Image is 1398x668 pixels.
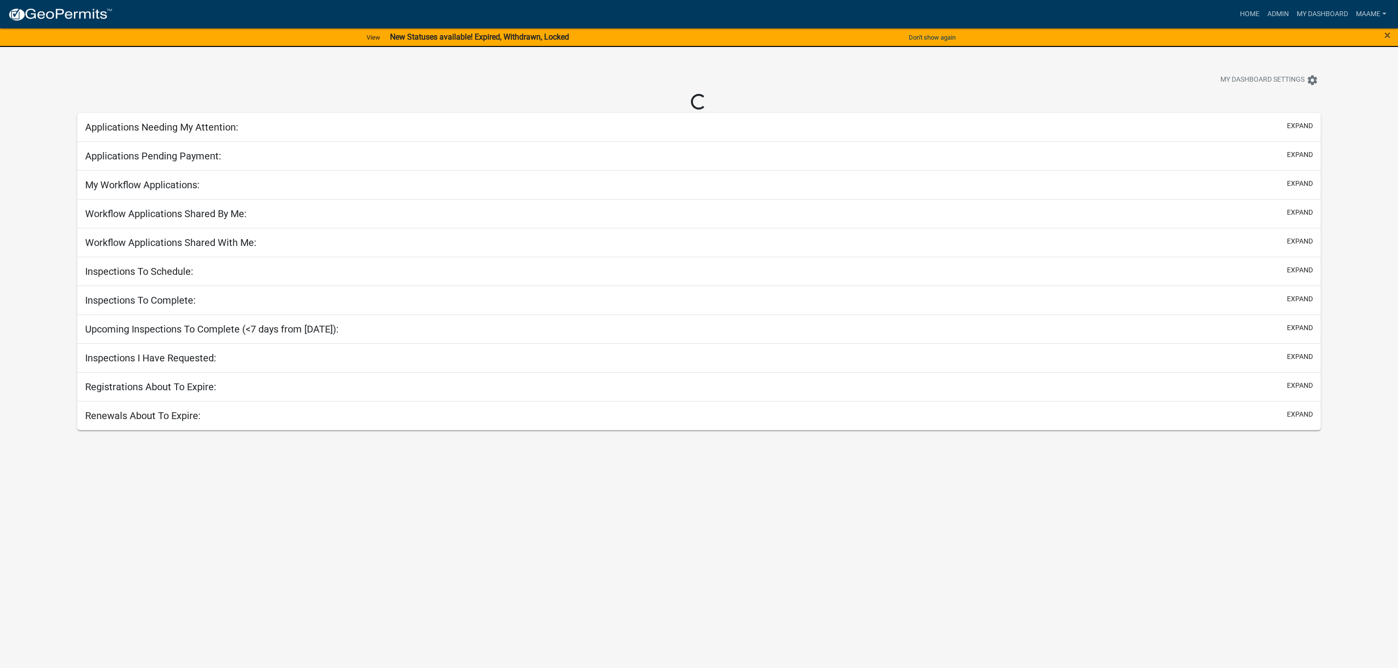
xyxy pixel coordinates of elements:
[1263,5,1293,23] a: Admin
[85,179,200,191] h5: My Workflow Applications:
[85,352,216,364] h5: Inspections I Have Requested:
[85,208,247,220] h5: Workflow Applications Shared By Me:
[85,294,196,306] h5: Inspections To Complete:
[1384,29,1391,41] button: Close
[363,29,384,45] a: View
[1287,409,1313,420] button: expand
[1287,380,1313,391] button: expand
[1352,5,1390,23] a: Maame
[1287,178,1313,189] button: expand
[1287,150,1313,160] button: expand
[1236,5,1263,23] a: Home
[85,410,201,422] h5: Renewals About To Expire:
[1213,70,1326,89] button: My Dashboard Settingssettings
[390,32,569,42] strong: New Statuses available! Expired, Withdrawn, Locked
[85,323,339,335] h5: Upcoming Inspections To Complete (<7 days from [DATE]):
[1220,74,1305,86] span: My Dashboard Settings
[85,150,221,162] h5: Applications Pending Payment:
[1287,207,1313,218] button: expand
[85,237,256,248] h5: Workflow Applications Shared With Me:
[1293,5,1352,23] a: My Dashboard
[905,29,960,45] button: Don't show again
[85,266,193,277] h5: Inspections To Schedule:
[1384,28,1391,42] span: ×
[1287,121,1313,131] button: expand
[1287,323,1313,333] button: expand
[1287,294,1313,304] button: expand
[1287,236,1313,246] button: expand
[85,121,238,133] h5: Applications Needing My Attention:
[85,381,216,393] h5: Registrations About To Expire:
[1287,265,1313,275] button: expand
[1306,74,1318,86] i: settings
[1287,352,1313,362] button: expand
